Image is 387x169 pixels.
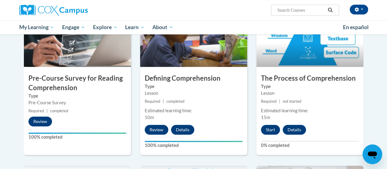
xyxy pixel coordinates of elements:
label: Type [145,83,243,90]
div: Estimated learning time: [145,107,243,114]
span: completed [50,109,68,113]
button: Details [283,125,306,135]
span: | [163,99,164,104]
a: Cox Campus [19,5,129,16]
iframe: Button to launch messaging window [363,144,382,164]
h3: Pre-Course Survey for Reading Comprehension [24,74,131,93]
button: Review [28,117,52,126]
span: My Learning [19,24,54,31]
img: Course Image [256,6,363,67]
span: Engage [62,24,85,31]
div: Estimated learning time: [261,107,359,114]
button: Search [326,6,335,14]
label: 0% completed [261,142,359,149]
span: About [152,24,173,31]
a: Engage [58,20,89,34]
label: 100% completed [28,134,126,140]
div: Lesson [261,90,359,97]
span: | [279,99,280,104]
a: Learn [121,20,148,34]
a: En español [339,21,373,34]
img: Course Image [24,6,131,67]
div: Pre-Course Survey [28,99,126,106]
div: Lesson [145,90,243,97]
span: Required [28,109,44,113]
h3: Defining Comprehension [140,74,247,83]
button: Details [171,125,194,135]
a: About [148,20,177,34]
span: | [47,109,48,113]
div: Your progress [145,141,243,142]
h3: The Process of Comprehension [256,74,363,83]
span: Explore [93,24,117,31]
div: Main menu [15,20,373,34]
span: Learn [125,24,144,31]
img: Course Image [140,6,247,67]
button: Review [145,125,168,135]
span: Required [261,99,277,104]
label: Type [261,83,359,90]
label: Type [28,93,126,99]
span: completed [166,99,184,104]
a: My Learning [15,20,58,34]
span: En español [343,24,369,30]
span: not started [283,99,301,104]
button: Start [261,125,280,135]
span: 15m [261,115,270,120]
a: Explore [89,20,121,34]
div: Your progress [28,133,126,134]
input: Search Courses [277,6,326,14]
label: 100% completed [145,142,243,149]
button: Account Settings [350,5,368,14]
span: Required [145,99,160,104]
span: 10m [145,115,154,120]
img: Cox Campus [19,5,88,16]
